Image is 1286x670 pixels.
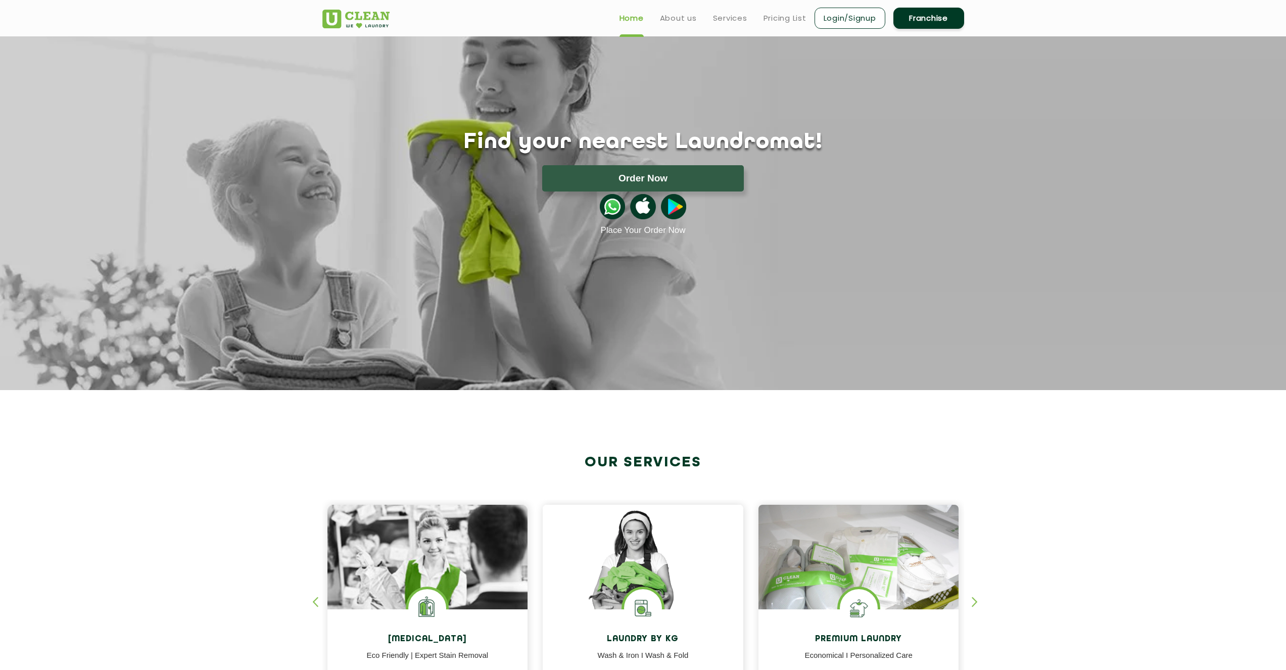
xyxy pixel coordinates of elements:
[550,635,736,644] h4: Laundry by Kg
[620,12,644,24] a: Home
[624,589,662,627] img: laundry washing machine
[764,12,806,24] a: Pricing List
[840,589,878,627] img: Shoes Cleaning
[600,225,685,235] a: Place Your Order Now
[542,165,744,192] button: Order Now
[408,589,446,627] img: Laundry Services near me
[327,505,528,666] img: Drycleaners near me
[322,10,390,28] img: UClean Laundry and Dry Cleaning
[766,635,951,644] h4: Premium Laundry
[660,12,697,24] a: About us
[630,194,655,219] img: apple-icon.png
[600,194,625,219] img: whatsappicon.png
[335,635,520,644] h4: [MEDICAL_DATA]
[713,12,747,24] a: Services
[815,8,885,29] a: Login/Signup
[758,505,959,638] img: laundry done shoes and clothes
[315,130,972,155] h1: Find your nearest Laundromat!
[893,8,964,29] a: Franchise
[543,505,743,638] img: a girl with laundry basket
[661,194,686,219] img: playstoreicon.png
[322,454,964,471] h2: Our Services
